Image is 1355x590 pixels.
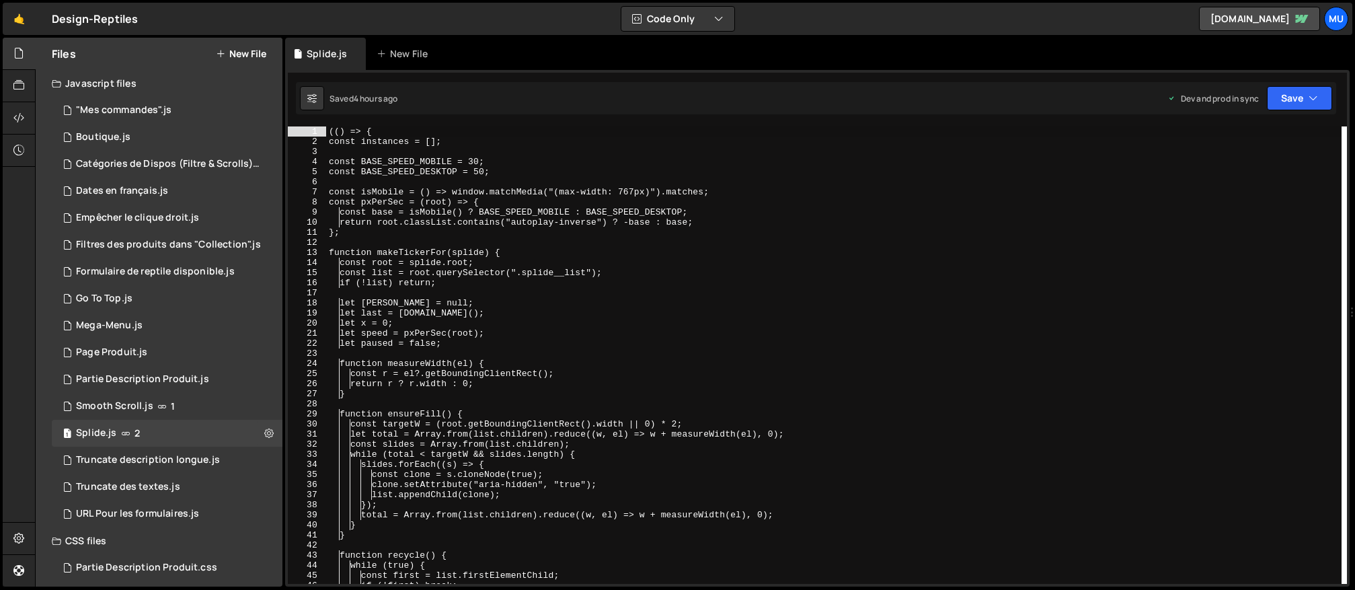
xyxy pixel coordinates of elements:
div: 37 [288,490,326,500]
div: Dates en français.js [76,185,168,197]
span: 2 [134,428,140,439]
div: 16910/46617.js [52,258,282,285]
div: 14 [288,258,326,268]
div: 16910/46628.js [52,447,282,474]
button: Save [1267,86,1332,110]
div: 17 [288,288,326,298]
div: Page Produit.js [76,346,147,359]
div: 12 [288,237,326,248]
div: 11 [288,227,326,237]
div: 39 [288,510,326,520]
div: Catégories de Dispos (Filtre & Scrolls).js [76,158,262,170]
div: 32 [288,439,326,449]
div: 19 [288,308,326,318]
div: 28 [288,399,326,409]
div: 4 hours ago [354,93,398,104]
div: 16910/46591.js [52,312,282,339]
span: 1 [63,429,71,440]
div: 27 [288,389,326,399]
div: 41 [288,530,326,540]
div: 16910/46616.js [52,285,282,312]
div: 44 [288,560,326,570]
div: Saved [330,93,398,104]
div: New File [377,47,433,61]
div: Go To Top.js [76,293,132,305]
div: 15 [288,268,326,278]
div: 4 [288,157,326,167]
div: 25 [288,369,326,379]
div: Design-Reptiles [52,11,138,27]
div: 16910/46512.js [52,474,282,501]
a: 🤙 [3,3,36,35]
div: 43 [288,550,326,560]
div: Empêcher le clique droit.js [76,212,199,224]
div: Mega-Menu.js [76,320,143,332]
div: 16910/46527.js [52,124,282,151]
div: 9 [288,207,326,217]
div: 38 [288,500,326,510]
div: Boutique.js [76,131,130,143]
div: 42 [288,540,326,550]
div: 2 [288,137,326,147]
div: 24 [288,359,326,369]
div: Truncate des textes.js [76,481,180,493]
div: 16910/46629.js [52,205,282,231]
span: 1 [171,401,175,412]
a: Mu [1324,7,1348,31]
button: New File [216,48,266,59]
div: 16910/46547.js [52,97,282,124]
div: Filtres des produits dans "Collection".js [76,239,261,251]
div: 23 [288,348,326,359]
div: Splide.js [76,427,116,439]
div: "Mes commandes".js [76,104,171,116]
div: Formulaire de reptile disponible.js [76,266,235,278]
div: 22 [288,338,326,348]
h2: Files [52,46,76,61]
div: 7 [288,187,326,197]
div: 8 [288,197,326,207]
div: 21 [288,328,326,338]
div: 6 [288,177,326,187]
div: 20 [288,318,326,328]
div: Javascript files [36,70,282,97]
div: URL Pour les formulaires.js [76,508,199,520]
div: 16 [288,278,326,288]
div: Splide.js [307,47,347,61]
div: CSS files [36,527,282,554]
div: 3 [288,147,326,157]
div: Dev and prod in sync [1167,93,1259,104]
div: 36 [288,480,326,490]
div: 16910/46502.js [52,151,287,178]
div: 5 [288,167,326,177]
div: 26 [288,379,326,389]
div: 1 [288,126,326,137]
button: Code Only [621,7,734,31]
div: 16910/46295.js [52,420,282,447]
div: 18 [288,298,326,308]
div: Smooth Scroll.js [76,400,153,412]
div: 13 [288,248,326,258]
div: 29 [288,409,326,419]
div: 40 [288,520,326,530]
div: 16910/46780.js [52,366,282,393]
div: 30 [288,419,326,429]
div: 16910/46562.js [52,339,282,366]
div: 16910/46494.js [52,231,286,258]
a: [DOMAIN_NAME] [1199,7,1320,31]
div: 16910/46296.js [52,393,282,420]
div: 35 [288,470,326,480]
div: 45 [288,570,326,581]
div: Partie Description Produit.css [76,562,217,574]
div: 10 [288,217,326,227]
div: 31 [288,429,326,439]
div: 16910/46781.js [52,178,282,205]
div: 34 [288,459,326,470]
div: Truncate description longue.js [76,454,220,466]
div: Partie Description Produit.js [76,373,209,385]
div: 33 [288,449,326,459]
div: 16910/46504.js [52,501,282,527]
div: 16910/46784.css [52,554,282,581]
